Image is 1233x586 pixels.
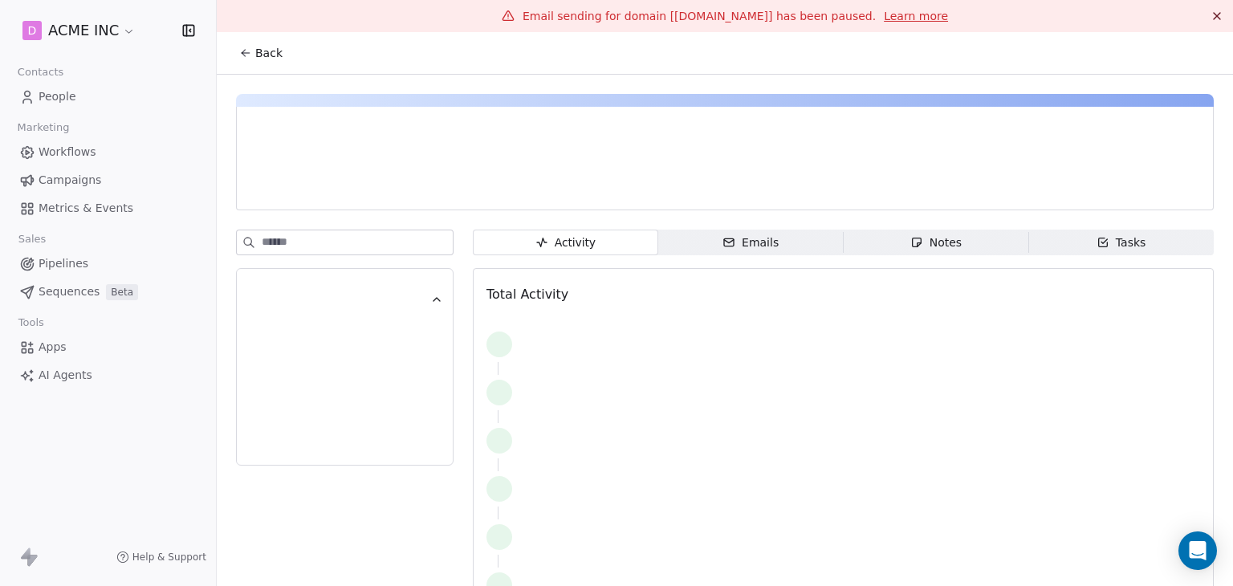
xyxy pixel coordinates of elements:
span: Total Activity [486,287,568,302]
span: AI Agents [39,367,92,384]
span: Campaigns [39,172,101,189]
a: Help & Support [116,551,206,564]
a: Metrics & Events [13,195,203,222]
span: Contacts [10,60,71,84]
span: D [28,22,37,39]
a: SequencesBeta [13,279,203,305]
span: Email sending for domain [[DOMAIN_NAME]] has been paused. [523,10,876,22]
a: Pipelines [13,250,203,277]
span: Tools [11,311,51,335]
a: Learn more [884,8,948,24]
a: Campaigns [13,167,203,193]
div: Open Intercom Messenger [1178,531,1217,570]
button: Back [230,39,292,67]
span: Apps [39,339,67,356]
span: Marketing [10,116,76,140]
div: Tasks [1097,234,1146,251]
span: Workflows [39,144,96,161]
span: Pipelines [39,255,88,272]
span: Sequences [39,283,100,300]
span: Help & Support [132,551,206,564]
a: Apps [13,334,203,360]
span: Beta [106,284,138,300]
button: DACME INC [19,17,139,44]
a: AI Agents [13,362,203,389]
div: Emails [722,234,779,251]
span: Metrics & Events [39,200,133,217]
span: People [39,88,76,105]
div: Notes [910,234,962,251]
span: Sales [11,227,53,251]
a: Workflows [13,139,203,165]
span: ACME INC [48,20,119,41]
span: Back [255,45,283,61]
a: People [13,83,203,110]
